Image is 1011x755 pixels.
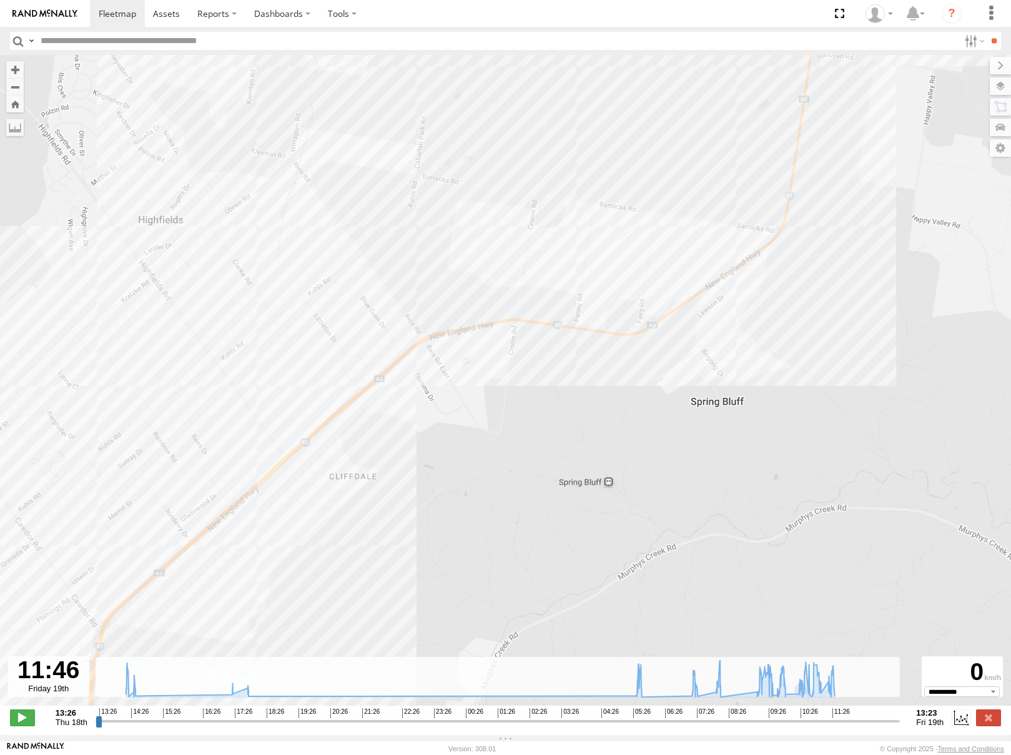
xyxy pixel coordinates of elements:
[26,32,36,50] label: Search Query
[942,4,962,24] i: ?
[203,708,220,718] span: 16:26
[402,708,420,718] span: 22:26
[330,708,348,718] span: 20:26
[56,718,87,727] span: Thu 18th Sep 2025
[697,708,714,718] span: 07:26
[861,4,897,23] div: Zoe Connor
[235,708,252,718] span: 17:26
[938,745,1004,753] a: Terms and Conditions
[10,709,35,726] label: Play/Stop
[7,743,64,755] a: Visit our Website
[924,658,1001,686] div: 0
[434,708,451,718] span: 23:26
[832,708,850,718] span: 11:26
[916,708,944,718] strong: 13:23
[12,9,77,18] img: rand-logo.svg
[6,119,24,136] label: Measure
[498,708,515,718] span: 01:26
[448,745,496,753] div: Version: 308.01
[530,708,547,718] span: 02:26
[6,61,24,78] button: Zoom in
[466,708,483,718] span: 00:26
[960,32,987,50] label: Search Filter Options
[267,708,284,718] span: 18:26
[601,708,619,718] span: 04:26
[976,709,1001,726] label: Close
[298,708,316,718] span: 19:26
[131,708,149,718] span: 14:26
[99,708,117,718] span: 13:26
[163,708,180,718] span: 15:26
[916,718,944,727] span: Fri 19th Sep 2025
[990,139,1011,157] label: Map Settings
[801,708,818,718] span: 10:26
[6,78,24,96] button: Zoom out
[56,708,87,718] strong: 13:26
[729,708,746,718] span: 08:26
[665,708,683,718] span: 06:26
[769,708,786,718] span: 09:26
[880,745,1004,753] div: © Copyright 2025 -
[6,96,24,112] button: Zoom Home
[633,708,651,718] span: 05:26
[561,708,579,718] span: 03:26
[362,708,380,718] span: 21:26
